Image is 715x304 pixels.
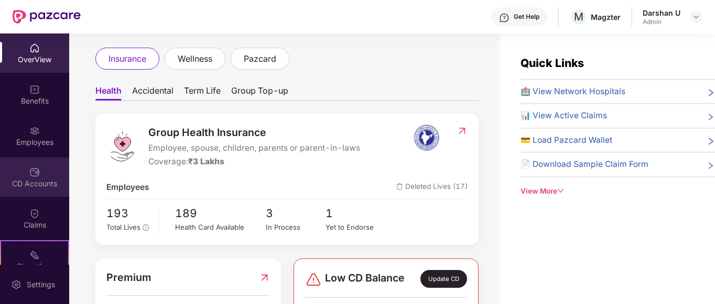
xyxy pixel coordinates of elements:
img: svg+xml;base64,PHN2ZyBpZD0iRGFuZ2VyLTMyeDMyIiB4bWxucz0iaHR0cDovL3d3dy53My5vcmcvMjAwMC9zdmciIHdpZH... [305,271,322,288]
img: svg+xml;base64,PHN2ZyBpZD0iQ2xhaW0iIHhtbG5zPSJodHRwOi8vd3d3LnczLm9yZy8yMDAwL3N2ZyIgd2lkdGg9IjIwIi... [29,208,40,219]
span: Term Life [184,85,221,100]
span: pazcard [244,52,276,65]
span: Low CD Balance [325,270,405,288]
span: Total Lives [106,223,140,231]
img: svg+xml;base64,PHN2ZyBpZD0iSG9tZSIgeG1sbnM9Imh0dHA6Ly93d3cudzMub3JnLzIwMDAvc3ZnIiB3aWR0aD0iMjAiIG... [29,43,40,53]
div: View More [521,186,715,197]
div: Darshan U [643,8,680,18]
img: insurerIcon [407,125,446,151]
span: Group Top-up [231,85,288,100]
div: Admin [643,18,680,26]
span: Quick Links [521,57,584,70]
img: svg+xml;base64,PHN2ZyBpZD0iQ0RfQWNjb3VudHMiIGRhdGEtbmFtZT0iQ0QgQWNjb3VudHMiIHhtbG5zPSJodHRwOi8vd3... [29,167,40,177]
span: 📄 Download Sample Claim Form [521,158,648,171]
span: Group Health Insurance [148,125,360,141]
span: right [707,87,715,98]
span: 💳 Load Pazcard Wallet [521,134,612,147]
img: New Pazcare Logo [13,10,81,24]
span: right [707,160,715,171]
img: svg+xml;base64,PHN2ZyB4bWxucz0iaHR0cDovL3d3dy53My5vcmcvMjAwMC9zdmciIHdpZHRoPSIyMSIgaGVpZ2h0PSIyMC... [29,250,40,260]
span: Employee, spouse, children, parents or parent-in-laws [148,142,360,154]
div: Update CD [420,270,467,288]
div: In Process [266,222,326,233]
img: svg+xml;base64,PHN2ZyBpZD0iU2V0dGluZy0yMHgyMCIgeG1sbnM9Imh0dHA6Ly93d3cudzMub3JnLzIwMDAvc3ZnIiB3aW... [11,279,21,290]
span: M [574,10,583,23]
span: 193 [106,205,151,222]
span: 📊 View Active Claims [521,109,607,122]
span: wellness [178,52,212,65]
span: Health [95,85,122,100]
div: Stepathon [1,261,68,272]
span: Employees [106,181,149,194]
div: Settings [24,279,58,290]
span: 3 [266,205,326,222]
span: right [707,111,715,122]
span: down [557,187,565,195]
span: 🏥 View Network Hospitals [521,85,625,98]
div: Get Help [514,13,539,21]
img: svg+xml;base64,PHN2ZyBpZD0iRHJvcGRvd24tMzJ4MzIiIHhtbG5zPSJodHRwOi8vd3d3LnczLm9yZy8yMDAwL3N2ZyIgd2... [692,13,700,21]
div: Yet to Endorse [326,222,386,233]
img: svg+xml;base64,PHN2ZyBpZD0iRW1wbG95ZWVzIiB4bWxucz0iaHR0cDovL3d3dy53My5vcmcvMjAwMC9zdmciIHdpZHRoPS... [29,126,40,136]
img: deleteIcon [396,183,403,190]
span: insurance [109,52,146,65]
img: svg+xml;base64,PHN2ZyBpZD0iSGVscC0zMngzMiIgeG1sbnM9Imh0dHA6Ly93d3cudzMub3JnLzIwMDAvc3ZnIiB3aWR0aD... [499,13,510,23]
img: logo [106,131,138,162]
span: Deleted Lives (17) [396,181,468,194]
span: info-circle [143,224,149,231]
span: 189 [175,205,265,222]
span: Accidental [132,85,174,100]
img: RedirectIcon [457,126,468,136]
img: svg+xml;base64,PHN2ZyBpZD0iQmVuZWZpdHMiIHhtbG5zPSJodHRwOi8vd3d3LnczLm9yZy8yMDAwL3N2ZyIgd2lkdGg9Ij... [29,84,40,95]
span: Premium [106,269,151,286]
span: right [707,136,715,147]
div: Coverage: [148,155,360,168]
div: Magzter [591,12,621,22]
span: 1 [326,205,386,222]
span: ₹3 Lakhs [188,156,224,166]
img: RedirectIcon [259,269,270,286]
div: Health Card Available [175,222,265,233]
